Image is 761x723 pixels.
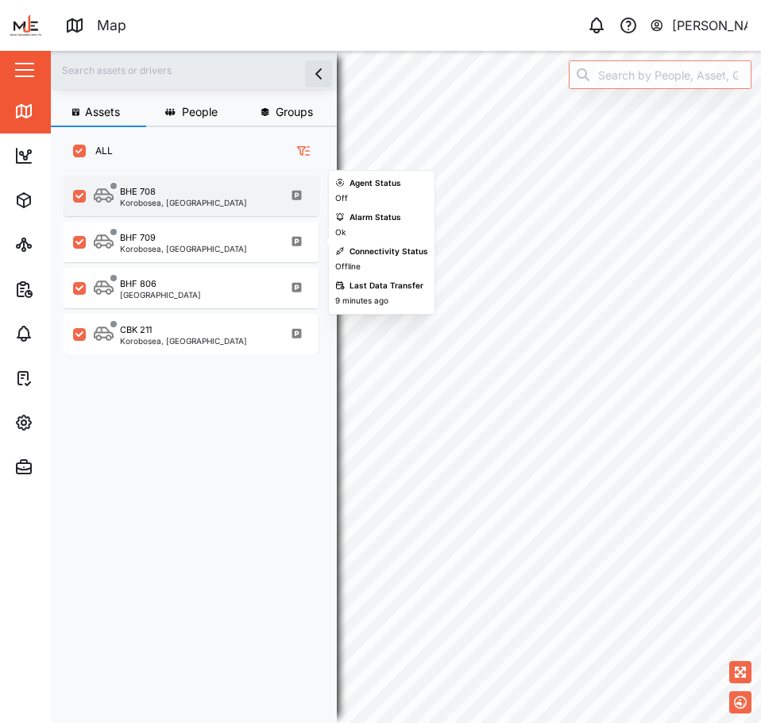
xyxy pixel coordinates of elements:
[41,325,91,342] div: Alarms
[350,246,428,258] div: Connectivity Status
[97,14,126,36] div: Map
[276,106,313,118] span: Groups
[120,231,156,245] div: BHF 709
[8,8,43,43] img: Main Logo
[41,191,91,209] div: Assets
[86,145,113,157] label: ALL
[41,102,77,120] div: Map
[335,295,388,307] div: 9 minutes ago
[120,245,247,253] div: Korobosea, [GEOGRAPHIC_DATA]
[335,261,361,273] div: Offline
[335,226,346,239] div: Ok
[51,51,761,723] canvas: Map
[41,147,113,164] div: Dashboard
[120,185,156,199] div: BHE 708
[350,280,423,292] div: Last Data Transfer
[649,14,748,37] button: [PERSON_NAME]
[569,60,751,89] input: Search by People, Asset, Geozone or Place
[120,337,247,345] div: Korobosea, [GEOGRAPHIC_DATA]
[120,199,247,207] div: Korobosea, [GEOGRAPHIC_DATA]
[120,291,201,299] div: [GEOGRAPHIC_DATA]
[182,106,218,118] span: People
[120,277,156,291] div: BHF 806
[672,16,748,36] div: [PERSON_NAME]
[85,106,120,118] span: Assets
[41,280,95,298] div: Reports
[41,458,88,476] div: Admin
[41,236,79,253] div: Sites
[41,414,98,431] div: Settings
[335,192,348,205] div: Off
[41,369,85,387] div: Tasks
[350,177,401,190] div: Agent Status
[60,58,327,82] input: Search assets or drivers
[64,170,336,710] div: grid
[120,323,152,337] div: CBK 211
[350,211,401,224] div: Alarm Status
